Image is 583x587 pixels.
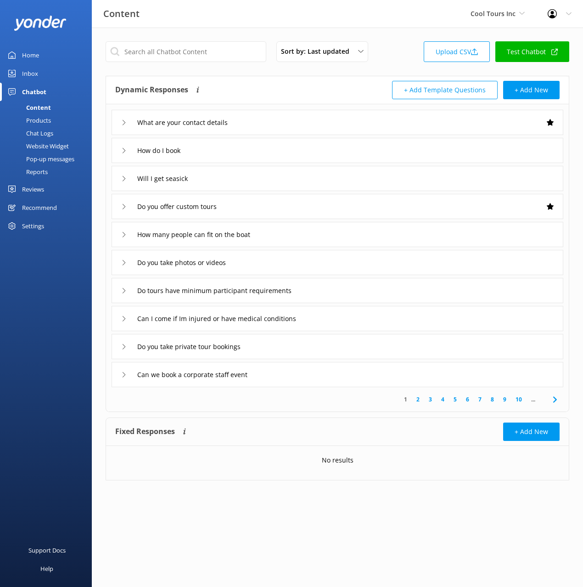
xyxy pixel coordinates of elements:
[486,395,499,404] a: 8
[6,165,92,178] a: Reports
[471,9,516,18] span: Cool Tours Inc
[6,152,92,165] a: Pop-up messages
[449,395,461,404] a: 5
[6,140,92,152] a: Website Widget
[511,395,527,404] a: 10
[115,81,188,99] h4: Dynamic Responses
[6,101,92,114] a: Content
[6,127,53,140] div: Chat Logs
[322,455,353,465] p: No results
[412,395,424,404] a: 2
[6,127,92,140] a: Chat Logs
[6,165,48,178] div: Reports
[28,541,66,559] div: Support Docs
[461,395,474,404] a: 6
[424,395,437,404] a: 3
[399,395,412,404] a: 1
[527,395,540,404] span: ...
[474,395,486,404] a: 7
[22,180,44,198] div: Reviews
[115,423,175,441] h4: Fixed Responses
[503,81,560,99] button: + Add New
[495,41,569,62] a: Test Chatbot
[6,114,51,127] div: Products
[22,198,57,217] div: Recommend
[392,81,498,99] button: + Add Template Questions
[437,395,449,404] a: 4
[499,395,511,404] a: 9
[503,423,560,441] button: + Add New
[6,101,51,114] div: Content
[22,83,46,101] div: Chatbot
[6,114,92,127] a: Products
[22,46,39,64] div: Home
[6,152,74,165] div: Pop-up messages
[40,559,53,578] div: Help
[6,140,69,152] div: Website Widget
[103,6,140,21] h3: Content
[281,46,355,56] span: Sort by: Last updated
[14,16,67,31] img: yonder-white-logo.png
[22,64,38,83] div: Inbox
[424,41,490,62] a: Upload CSV
[106,41,266,62] input: Search all Chatbot Content
[22,217,44,235] div: Settings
